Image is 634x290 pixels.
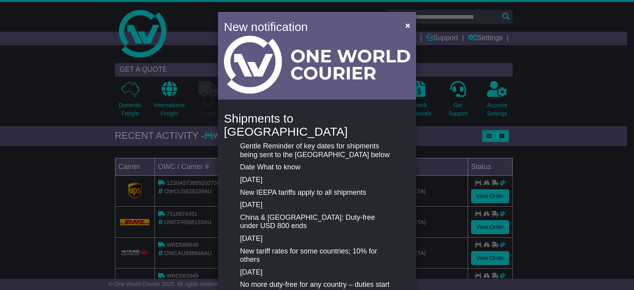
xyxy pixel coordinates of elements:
[240,201,394,209] p: [DATE]
[240,213,394,230] p: China & [GEOGRAPHIC_DATA]: Duty-free under USD 800 ends
[224,112,410,138] h4: Shipments to [GEOGRAPHIC_DATA]
[240,176,394,184] p: [DATE]
[401,17,414,33] button: Close
[240,163,394,172] p: Date What to know
[240,247,394,264] p: New tariff rates for some countries; 10% for others
[224,36,410,94] img: Light
[240,142,394,159] p: Gentle Reminder of key dates for shipments being sent to the [GEOGRAPHIC_DATA] below
[240,188,394,197] p: New IEEPA tariffs apply to all shipments
[240,234,394,243] p: [DATE]
[405,21,410,30] span: ×
[240,268,394,277] p: [DATE]
[224,18,394,36] h4: New notification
